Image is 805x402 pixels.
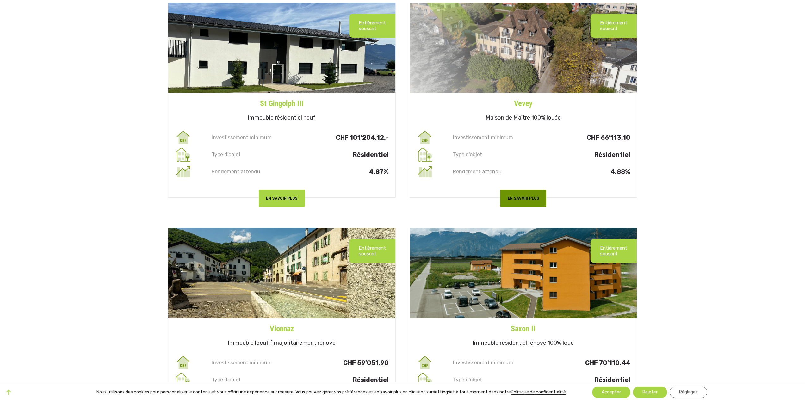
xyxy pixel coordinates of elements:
p: Type d'objet [452,152,541,158]
a: EN SAVOIR PLUS [500,184,546,192]
button: EN SAVOIR PLUS [500,190,546,207]
p: Rendement attendu [452,169,541,175]
p: Investissement minimum [452,360,541,366]
p: Type d'objet [452,377,541,383]
img: invest_min [175,354,192,371]
p: Investissement minimum [210,360,300,366]
img: invest_min [416,354,433,371]
a: Saxon II [410,318,637,334]
button: settings [433,389,450,395]
h5: Immeuble résidentiel neuf [168,109,395,129]
a: Politique de confidentialité [511,389,566,395]
a: Vevey [410,93,637,109]
p: 4.88% [541,169,630,175]
img: type [175,371,192,388]
p: Nous utilisons des cookies pour personnaliser le contenu et vous offrir une expérience sur mesure... [96,389,567,395]
p: Entièrement souscrit [600,20,627,31]
p: Investissement minimum [452,135,541,140]
p: Entièrement souscrit [359,245,386,257]
h5: Maison de Maître 100% louée [410,109,637,129]
a: Vionnaz [168,318,395,334]
img: invest_min [175,129,192,146]
p: CHF 66’113.10 [541,135,630,140]
p: Type d'objet [210,152,300,158]
p: Type d'objet [210,377,300,383]
img: type [416,146,433,163]
button: EN SAVOIR PLUS [259,190,305,207]
button: Rejeter [633,387,667,398]
button: Accepter [592,387,630,398]
p: Résidentiel [300,377,389,383]
p: CHF 70'110.44 [541,360,630,366]
h5: Immeuble résidentiel rénové 100% loué [410,334,637,354]
p: CHF 59'051.90 [300,360,389,366]
img: vionaaz-property [168,228,395,318]
a: St Gingolph III [168,93,395,109]
p: Résidentiel [300,152,389,158]
p: Entièrement souscrit [359,20,386,31]
button: Réglages [670,387,707,398]
p: CHF 101'204,12.- [300,135,389,140]
img: rendement [416,163,433,180]
p: 4.87% [300,169,389,175]
img: rendement [175,163,192,180]
p: Rendement attendu [210,169,300,175]
p: Entièrement souscrit [600,245,627,257]
p: Résidentiel [541,377,630,383]
img: type [175,146,192,163]
a: EN SAVOIR PLUS [259,184,305,192]
h5: Immeuble locatif majoritairement rénové [168,334,395,354]
img: st-gin-iii [168,3,395,93]
img: type [416,371,433,388]
p: Investissement minimum [210,135,300,140]
img: invest_min [416,129,433,146]
p: Résidentiel [541,152,630,158]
